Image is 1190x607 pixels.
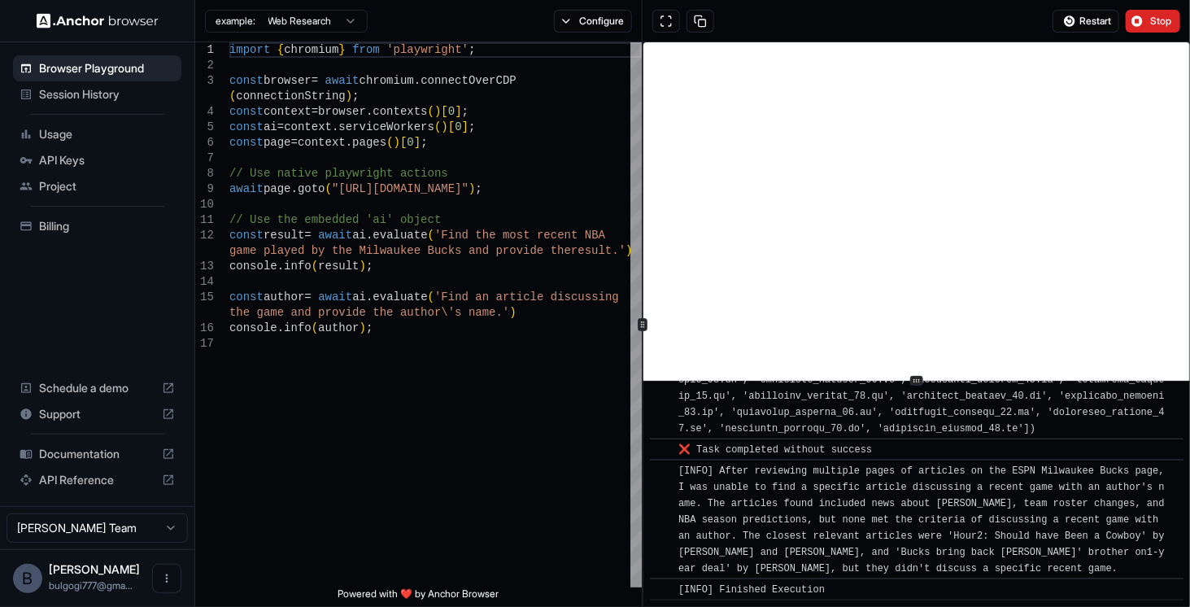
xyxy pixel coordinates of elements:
span: Support [39,406,155,422]
span: ) [434,105,441,118]
span: contexts [373,105,427,118]
span: the game and provide the author\'s name.' [229,306,509,319]
span: 'playwright' [386,43,469,56]
span: ) [360,260,366,273]
span: page [264,182,291,195]
span: console [229,260,277,273]
span: } [338,43,345,56]
span: goto [298,182,325,195]
span: = [312,74,318,87]
span: ; [366,260,373,273]
span: ( [312,260,318,273]
div: API Keys [13,147,181,173]
span: info [284,321,312,334]
span: = [304,290,311,303]
span: context [284,120,332,133]
span: Session History [39,86,175,103]
div: 4 [195,104,214,120]
div: 12 [195,228,214,243]
div: 2 [195,58,214,73]
span: const [229,105,264,118]
span: await [229,182,264,195]
span: ; [469,43,475,56]
span: result [264,229,304,242]
span: ( [434,120,441,133]
span: const [229,120,264,133]
span: ) [346,90,352,103]
div: 1 [195,42,214,58]
span: const [229,290,264,303]
span: ; [469,120,475,133]
span: context [264,105,312,118]
span: . [277,321,284,334]
span: ( [386,136,393,149]
span: . [291,182,298,195]
span: ​ [658,442,666,458]
div: 5 [195,120,214,135]
span: Bogie Kim [49,562,140,576]
div: Session History [13,81,181,107]
span: page [264,136,291,149]
div: B [13,564,42,593]
span: ; [475,182,482,195]
div: 6 [195,135,214,151]
span: Stop [1150,15,1173,28]
button: Open in full screen [652,10,680,33]
span: = [277,120,284,133]
span: = [291,136,298,149]
div: 9 [195,181,214,197]
div: Documentation [13,441,181,467]
span: . [332,120,338,133]
span: evaluate [373,229,427,242]
span: 0 [455,120,461,133]
div: Schedule a demo [13,375,181,401]
span: ( [428,229,434,242]
span: ) [360,321,366,334]
span: . [277,260,284,273]
span: Powered with ❤️ by Anchor Browser [338,587,499,607]
span: ai [352,290,366,303]
span: [ [400,136,407,149]
span: bulgogi777@gmail.com [49,579,133,592]
span: ) [469,182,475,195]
span: ) [394,136,400,149]
span: . [366,105,373,118]
span: Documentation [39,446,155,462]
span: pages [352,136,386,149]
div: Project [13,173,181,199]
span: result.' [571,244,626,257]
span: ☑️ Loremips dolors 3/7: amet(cons="Adipi elitseddo eiusmodt incid ut laboreet do mag ALIQ Enimadm... [678,114,1170,435]
span: = [312,105,318,118]
span: game played by the Milwaukee Bucks and provide the [229,244,571,257]
span: ] [455,105,461,118]
div: 15 [195,290,214,305]
div: 10 [195,197,214,212]
button: Restart [1053,10,1119,33]
span: ; [462,105,469,118]
span: context [298,136,346,149]
div: Usage [13,121,181,147]
span: ( [428,105,434,118]
span: 'Find an article discussing [434,290,619,303]
span: ( [325,182,332,195]
span: [INFO] Finished Execution [678,584,825,596]
span: "[URL][DOMAIN_NAME]" [332,182,469,195]
div: Support [13,401,181,427]
span: ; [352,90,359,103]
div: 11 [195,212,214,228]
div: 7 [195,151,214,166]
span: chromium [284,43,338,56]
span: const [229,136,264,149]
span: [INFO] After reviewing multiple pages of articles on the ESPN Milwaukee Bucks page, I was unable ... [678,465,1170,574]
div: 14 [195,274,214,290]
button: Stop [1126,10,1180,33]
span: API Reference [39,472,155,488]
div: 8 [195,166,214,181]
button: Configure [554,10,633,33]
span: Restart [1079,15,1111,28]
span: serviceWorkers [338,120,434,133]
span: await [325,74,360,87]
span: result [318,260,359,273]
span: connectionString [236,90,345,103]
span: // Use native playwright actions [229,167,448,180]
